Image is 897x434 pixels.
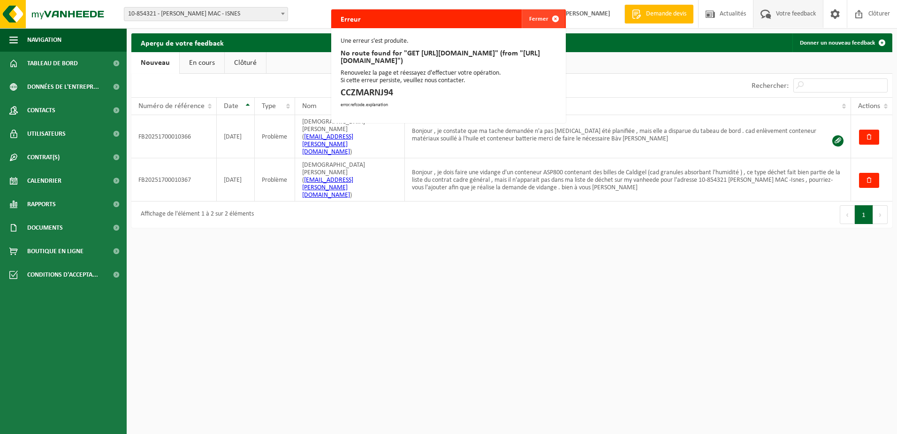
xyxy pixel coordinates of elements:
button: Fermer [522,9,565,28]
p: No route found for "GET [URL][DOMAIN_NAME]" (from "[URL][DOMAIN_NAME]") [341,50,556,65]
p: error.refcode.explanation [341,101,556,109]
p: CCZMARNJ94 [341,89,556,97]
p: Une erreur s'est produite. [341,38,556,45]
h2: Erreur [331,9,370,29]
p: Renouvelez la page et réessayez d'effectuer votre opération. Si cette erreur persiste, veuillez n... [341,70,556,85]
